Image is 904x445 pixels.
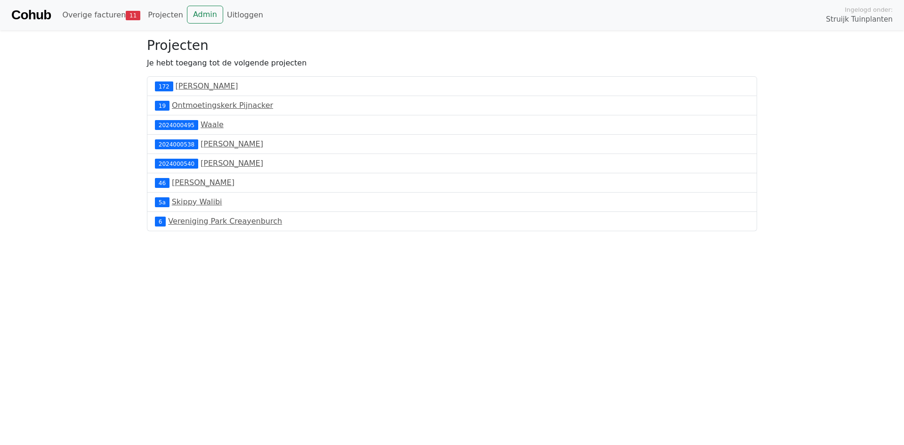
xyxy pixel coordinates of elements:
a: Overige facturen11 [58,6,144,24]
div: 46 [155,178,169,187]
div: 172 [155,81,173,91]
div: 2024000495 [155,120,198,129]
div: 6 [155,217,166,226]
a: [PERSON_NAME] [201,139,263,148]
span: Struijk Tuinplanten [826,14,893,25]
a: [PERSON_NAME] [172,178,234,187]
a: [PERSON_NAME] [201,159,263,168]
a: Cohub [11,4,51,26]
a: Ontmoetingskerk Pijnacker [172,101,273,110]
div: 5a [155,197,169,207]
a: Projecten [144,6,187,24]
h3: Projecten [147,38,757,54]
div: 2024000538 [155,139,198,149]
a: Waale [201,120,224,129]
div: 2024000540 [155,159,198,168]
a: Uitloggen [223,6,267,24]
a: Skippy Walibi [172,197,222,206]
a: Vereniging Park Creayenburch [168,217,282,226]
span: Ingelogd onder: [845,5,893,14]
a: [PERSON_NAME] [176,81,238,90]
a: Admin [187,6,223,24]
div: 19 [155,101,169,110]
span: 11 [126,11,140,20]
p: Je hebt toegang tot de volgende projecten [147,57,757,69]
